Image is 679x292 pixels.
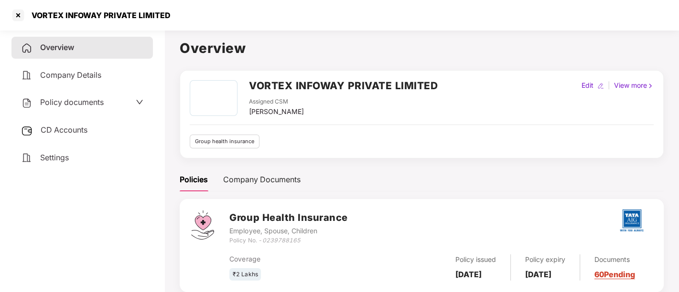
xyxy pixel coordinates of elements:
[249,97,304,106] div: Assigned CSM
[594,270,635,279] a: 60 Pending
[136,98,143,106] span: down
[229,236,347,245] div: Policy No. -
[597,83,604,89] img: editIcon
[525,270,551,279] b: [DATE]
[455,270,482,279] b: [DATE]
[40,153,69,162] span: Settings
[21,97,32,109] img: svg+xml;base64,PHN2ZyB4bWxucz0iaHR0cDovL3d3dy53My5vcmcvMjAwMC9zdmciIHdpZHRoPSIyNCIgaGVpZ2h0PSIyNC...
[180,38,664,59] h1: Overview
[606,80,612,91] div: |
[594,254,635,265] div: Documents
[612,80,656,91] div: View more
[262,237,300,244] i: 0239788165
[229,210,347,225] h3: Group Health Insurance
[580,80,595,91] div: Edit
[223,174,301,186] div: Company Documents
[26,10,171,20] div: VORTEX INFOWAY PRIVATE LIMITED
[647,83,654,89] img: rightIcon
[229,226,347,236] div: Employee, Spouse, Children
[191,210,214,240] img: svg+xml;base64,PHN2ZyB4bWxucz0iaHR0cDovL3d3dy53My5vcmcvMjAwMC9zdmciIHdpZHRoPSI0Ny43MTQiIGhlaWdodD...
[40,70,101,80] span: Company Details
[180,174,208,186] div: Policies
[41,125,87,135] span: CD Accounts
[190,135,259,148] div: Group health insurance
[615,204,648,237] img: tatag.png
[249,78,438,94] h2: VORTEX INFOWAY PRIVATE LIMITED
[21,42,32,54] img: svg+xml;base64,PHN2ZyB4bWxucz0iaHR0cDovL3d3dy53My5vcmcvMjAwMC9zdmciIHdpZHRoPSIyNCIgaGVpZ2h0PSIyNC...
[229,268,261,281] div: ₹2 Lakhs
[40,42,74,52] span: Overview
[229,254,370,264] div: Coverage
[21,70,32,81] img: svg+xml;base64,PHN2ZyB4bWxucz0iaHR0cDovL3d3dy53My5vcmcvMjAwMC9zdmciIHdpZHRoPSIyNCIgaGVpZ2h0PSIyNC...
[21,125,33,136] img: svg+xml;base64,PHN2ZyB3aWR0aD0iMjUiIGhlaWdodD0iMjQiIHZpZXdCb3g9IjAgMCAyNSAyNCIgZmlsbD0ibm9uZSIgeG...
[455,254,496,265] div: Policy issued
[40,97,104,107] span: Policy documents
[249,106,304,117] div: [PERSON_NAME]
[21,152,32,164] img: svg+xml;base64,PHN2ZyB4bWxucz0iaHR0cDovL3d3dy53My5vcmcvMjAwMC9zdmciIHdpZHRoPSIyNCIgaGVpZ2h0PSIyNC...
[525,254,565,265] div: Policy expiry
